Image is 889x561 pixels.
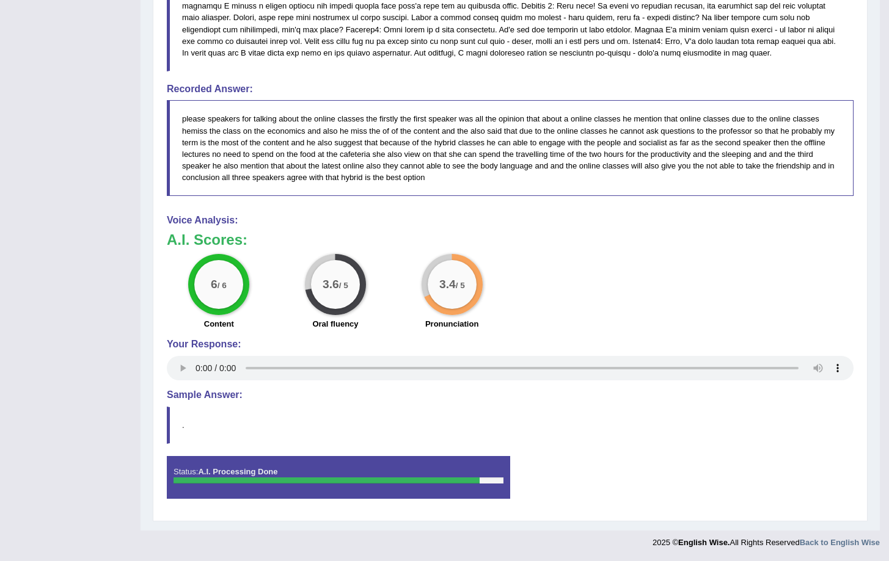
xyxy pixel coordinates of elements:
[800,538,880,547] a: Back to English Wise
[323,278,339,291] big: 3.6
[218,281,227,290] small: / 6
[339,281,348,290] small: / 5
[167,100,854,196] blockquote: please speakers for talking about the online classes the firstly the first speaker was all the op...
[312,318,358,330] label: Oral fluency
[455,281,464,290] small: / 5
[425,318,478,330] label: Pronunciation
[678,538,730,547] strong: English Wise.
[167,456,510,499] div: Status:
[204,318,234,330] label: Content
[167,215,854,226] h4: Voice Analysis:
[167,407,854,444] blockquote: .
[211,278,218,291] big: 6
[198,467,277,476] strong: A.I. Processing Done
[439,278,456,291] big: 3.4
[167,389,854,400] h4: Sample Answer:
[167,339,854,350] h4: Your Response:
[167,84,854,95] h4: Recorded Answer:
[653,530,880,548] div: 2025 © All Rights Reserved
[167,231,247,248] b: A.I. Scores:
